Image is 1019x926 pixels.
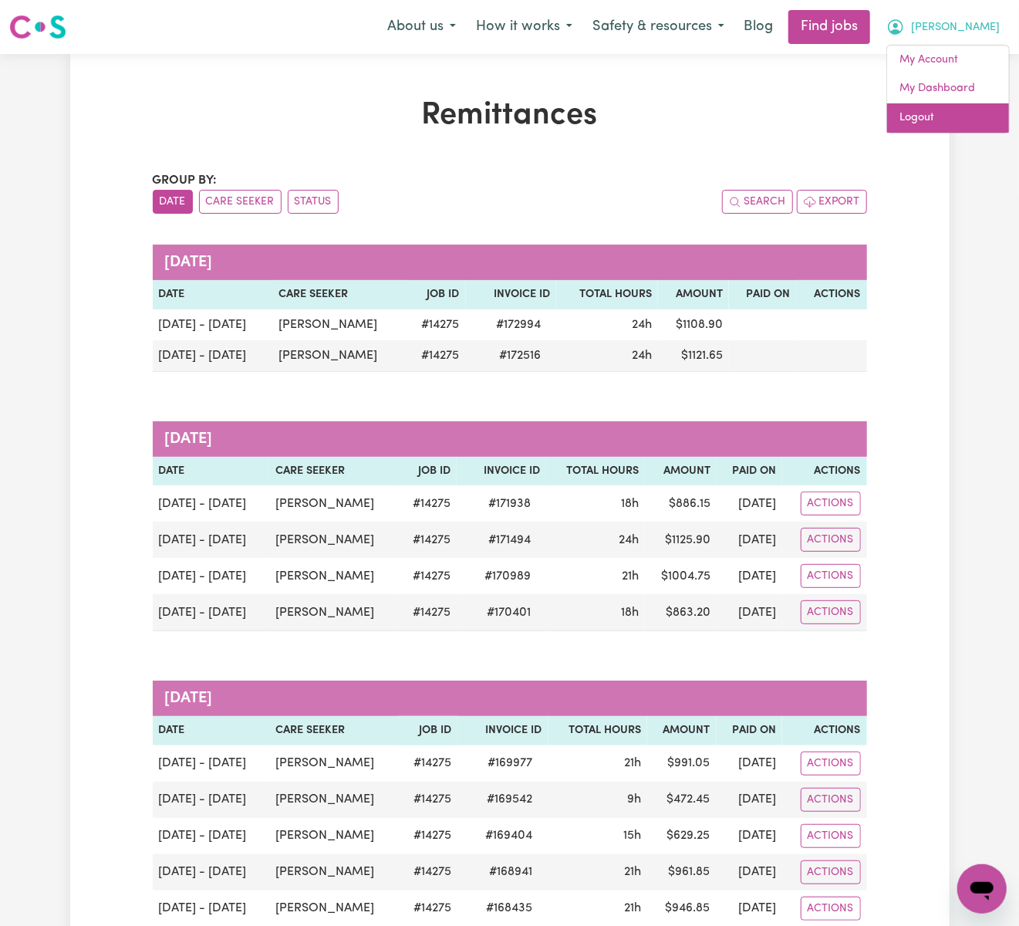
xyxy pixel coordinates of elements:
td: $ 991.05 [647,745,717,782]
div: My Account [886,45,1010,133]
td: [DATE] - [DATE] [153,485,269,522]
span: # 170989 [475,567,540,586]
th: Paid On [717,457,782,486]
td: $ 961.85 [647,854,717,891]
th: Amount [645,457,717,486]
td: [PERSON_NAME] [269,522,399,558]
button: Search [722,190,793,214]
span: 21 hours [622,570,639,583]
td: # 14275 [398,558,457,594]
span: 21 hours [624,757,641,769]
span: 18 hours [621,498,639,510]
td: $ 1125.90 [645,522,717,558]
span: [PERSON_NAME] [911,19,1000,36]
th: Total Hours [548,716,647,745]
button: sort invoices by care seeker [199,190,282,214]
th: Job ID [399,716,457,745]
th: Invoice ID [457,457,546,486]
td: [DATE] [717,594,782,631]
th: Invoice ID [466,280,556,309]
button: My Account [876,11,1010,43]
th: Job ID [406,280,466,309]
span: # 169404 [477,826,542,845]
th: Care Seeker [269,716,399,745]
td: # 14275 [398,485,457,522]
th: Care Seeker [269,457,399,486]
button: sort invoices by paid status [288,190,339,214]
button: sort invoices by date [153,190,193,214]
button: About us [377,11,466,43]
span: # 171938 [479,495,540,513]
span: # 168435 [477,899,542,918]
td: # 14275 [399,818,457,854]
th: Amount [658,280,729,309]
caption: [DATE] [153,421,867,457]
caption: [DATE] [153,681,867,716]
caption: [DATE] [153,245,867,280]
td: [DATE] [717,782,782,818]
button: Export [797,190,867,214]
td: $ 472.45 [647,782,717,818]
td: [PERSON_NAME] [269,818,399,854]
td: [DATE] [717,558,782,594]
button: Actions [801,528,861,552]
td: [DATE] - [DATE] [153,594,269,631]
th: Total Hours [556,280,658,309]
td: [DATE] - [DATE] [153,309,273,340]
td: $ 863.20 [645,594,717,631]
span: # 169977 [479,754,542,772]
td: [DATE] [717,485,782,522]
a: My Dashboard [887,74,1009,103]
td: [PERSON_NAME] [269,558,399,594]
button: Actions [801,564,861,588]
a: Blog [734,10,782,44]
button: Actions [801,752,861,776]
th: Total Hours [546,457,645,486]
th: Date [153,280,273,309]
button: Actions [801,897,861,921]
th: Job ID [398,457,457,486]
a: Logout [887,103,1009,133]
span: # 172994 [487,316,550,334]
td: [DATE] - [DATE] [153,340,273,372]
td: [DATE] - [DATE] [153,782,270,818]
img: Careseekers logo [9,13,66,41]
button: Actions [801,824,861,848]
span: Group by: [153,174,218,187]
th: Invoice ID [457,716,548,745]
td: [PERSON_NAME] [269,594,399,631]
td: [DATE] - [DATE] [153,745,270,782]
td: [DATE] - [DATE] [153,558,269,594]
th: Amount [647,716,717,745]
td: # 14275 [399,854,457,891]
span: 18 hours [621,607,639,619]
h1: Remittances [153,97,867,134]
td: [DATE] [717,745,782,782]
td: [PERSON_NAME] [272,340,406,372]
button: Actions [801,600,861,624]
th: Date [153,716,270,745]
th: Paid On [717,716,782,745]
span: 9 hours [627,793,641,806]
span: 24 hours [619,534,639,546]
td: # 14275 [399,745,457,782]
iframe: Button to launch messaging window [957,864,1007,914]
td: # 14275 [406,340,466,372]
td: [DATE] - [DATE] [153,522,269,558]
td: [DATE] - [DATE] [153,818,270,854]
td: [DATE] [717,854,782,891]
span: 21 hours [624,866,641,878]
button: How it works [466,11,582,43]
td: $ 1121.65 [658,340,729,372]
td: [PERSON_NAME] [269,485,399,522]
td: [PERSON_NAME] [269,782,399,818]
button: Actions [801,860,861,884]
td: # 14275 [406,309,466,340]
span: 15 hours [623,830,641,842]
td: [PERSON_NAME] [269,854,399,891]
span: # 168941 [481,863,542,881]
th: Date [153,457,269,486]
td: $ 1108.90 [658,309,729,340]
span: # 172516 [490,346,550,365]
a: My Account [887,46,1009,75]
